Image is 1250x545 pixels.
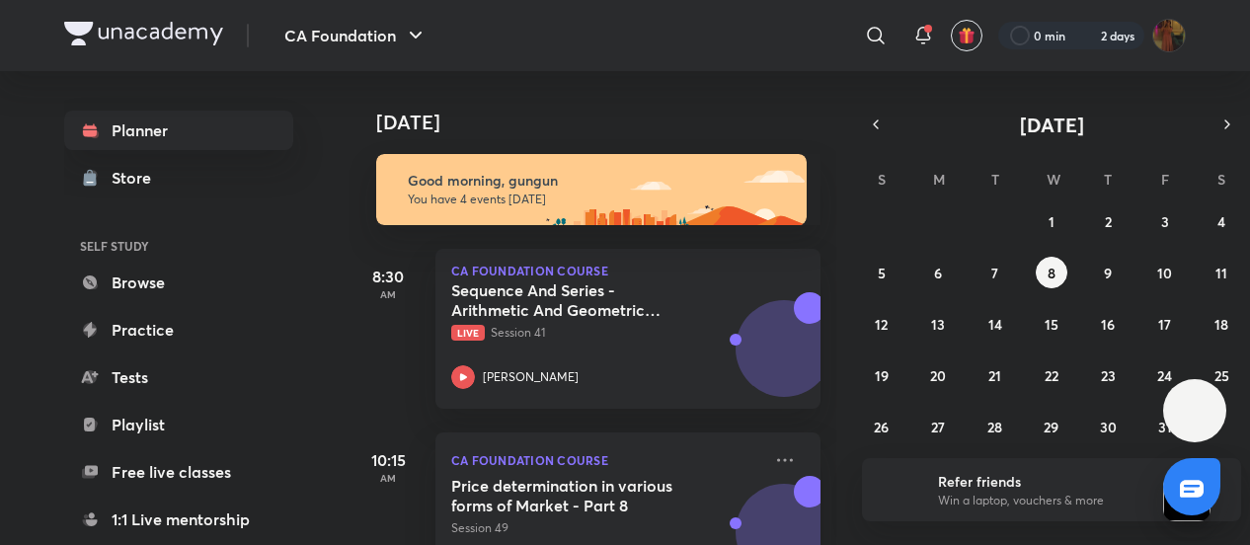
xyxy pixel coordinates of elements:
[931,315,945,334] abbr: October 13, 2025
[349,448,428,472] h5: 10:15
[866,308,898,340] button: October 12, 2025
[1217,170,1225,189] abbr: Saturday
[64,22,223,50] a: Company Logo
[408,192,789,207] p: You have 4 events [DATE]
[64,357,293,397] a: Tests
[1092,308,1124,340] button: October 16, 2025
[1092,205,1124,237] button: October 2, 2025
[1157,366,1172,385] abbr: October 24, 2025
[958,27,976,44] img: avatar
[1214,315,1228,334] abbr: October 18, 2025
[1020,112,1084,138] span: [DATE]
[1206,257,1237,288] button: October 11, 2025
[64,22,223,45] img: Company Logo
[1092,257,1124,288] button: October 9, 2025
[1048,264,1055,282] abbr: October 8, 2025
[1045,315,1058,334] abbr: October 15, 2025
[1161,170,1169,189] abbr: Friday
[979,411,1011,442] button: October 28, 2025
[451,448,761,472] p: CA Foundation Course
[988,366,1001,385] abbr: October 21, 2025
[1104,264,1112,282] abbr: October 9, 2025
[1036,257,1067,288] button: October 8, 2025
[1045,366,1058,385] abbr: October 22, 2025
[451,325,485,341] span: Live
[1101,315,1115,334] abbr: October 16, 2025
[1152,19,1186,52] img: gungun Raj
[991,264,998,282] abbr: October 7, 2025
[866,359,898,391] button: October 19, 2025
[1206,205,1237,237] button: October 4, 2025
[1036,411,1067,442] button: October 29, 2025
[922,359,954,391] button: October 20, 2025
[874,418,889,436] abbr: October 26, 2025
[349,472,428,484] p: AM
[1100,418,1117,436] abbr: October 30, 2025
[931,418,945,436] abbr: October 27, 2025
[890,111,1213,138] button: [DATE]
[930,366,946,385] abbr: October 20, 2025
[951,20,982,51] button: avatar
[1047,170,1060,189] abbr: Wednesday
[64,310,293,350] a: Practice
[875,315,888,334] abbr: October 12, 2025
[938,471,1181,492] h6: Refer friends
[1092,359,1124,391] button: October 23, 2025
[64,158,293,197] a: Store
[349,265,428,288] h5: 8:30
[988,315,1002,334] abbr: October 14, 2025
[1214,366,1229,385] abbr: October 25, 2025
[408,172,789,190] h6: Good morning, gungun
[979,359,1011,391] button: October 21, 2025
[1092,411,1124,442] button: October 30, 2025
[979,308,1011,340] button: October 14, 2025
[64,263,293,302] a: Browse
[1206,359,1237,391] button: October 25, 2025
[112,166,163,190] div: Store
[1036,205,1067,237] button: October 1, 2025
[1036,308,1067,340] button: October 15, 2025
[922,257,954,288] button: October 6, 2025
[922,308,954,340] button: October 13, 2025
[1158,315,1171,334] abbr: October 17, 2025
[922,411,954,442] button: October 27, 2025
[1101,366,1116,385] abbr: October 23, 2025
[1149,257,1181,288] button: October 10, 2025
[1105,212,1112,231] abbr: October 2, 2025
[451,324,761,342] p: Session 41
[451,265,805,276] p: CA Foundation Course
[1149,359,1181,391] button: October 24, 2025
[934,264,942,282] abbr: October 6, 2025
[1161,212,1169,231] abbr: October 3, 2025
[1157,264,1172,282] abbr: October 10, 2025
[1149,411,1181,442] button: October 31, 2025
[64,500,293,539] a: 1:1 Live mentorship
[64,229,293,263] h6: SELF STUDY
[1036,359,1067,391] button: October 22, 2025
[991,170,999,189] abbr: Tuesday
[64,452,293,492] a: Free live classes
[273,16,439,55] button: CA Foundation
[1077,26,1097,45] img: streak
[1215,264,1227,282] abbr: October 11, 2025
[64,405,293,444] a: Playlist
[451,519,761,537] p: Session 49
[1049,212,1055,231] abbr: October 1, 2025
[933,170,945,189] abbr: Monday
[875,366,889,385] abbr: October 19, 2025
[1044,418,1058,436] abbr: October 29, 2025
[1149,308,1181,340] button: October 17, 2025
[737,311,831,406] img: Avatar
[866,411,898,442] button: October 26, 2025
[1149,205,1181,237] button: October 3, 2025
[878,170,886,189] abbr: Sunday
[987,418,1002,436] abbr: October 28, 2025
[64,111,293,150] a: Planner
[451,280,697,320] h5: Sequence And Series - Arithmetic And Geometric Progressions - V
[1104,170,1112,189] abbr: Thursday
[349,288,428,300] p: AM
[1217,212,1225,231] abbr: October 4, 2025
[1206,308,1237,340] button: October 18, 2025
[979,257,1011,288] button: October 7, 2025
[376,154,807,225] img: morning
